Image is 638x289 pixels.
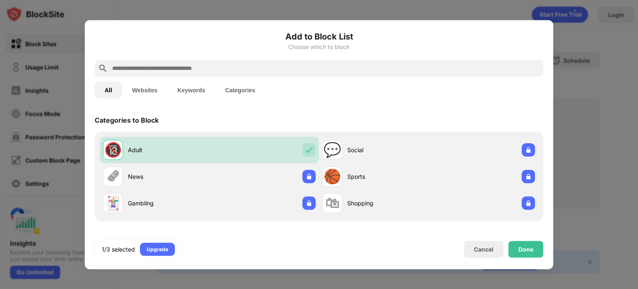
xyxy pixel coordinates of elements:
[95,30,543,42] h6: Add to Block List
[106,168,120,185] div: 🗞
[95,43,543,50] div: Choose which to block
[122,82,167,98] button: Websites
[347,172,429,181] div: Sports
[215,82,265,98] button: Categories
[324,141,341,158] div: 💬
[474,246,493,253] div: Cancel
[95,116,159,124] div: Categories to Block
[95,82,122,98] button: All
[128,146,209,154] div: Adult
[98,63,108,73] img: search.svg
[104,141,122,158] div: 🔞
[347,146,429,154] div: Social
[128,199,209,207] div: Gambling
[128,172,209,181] div: News
[102,245,135,253] div: 1/3 selected
[324,168,341,185] div: 🏀
[167,82,215,98] button: Keywords
[147,245,168,253] div: Upgrade
[325,195,339,212] div: 🛍
[518,246,533,252] div: Done
[347,199,429,207] div: Shopping
[104,195,122,212] div: 🃏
